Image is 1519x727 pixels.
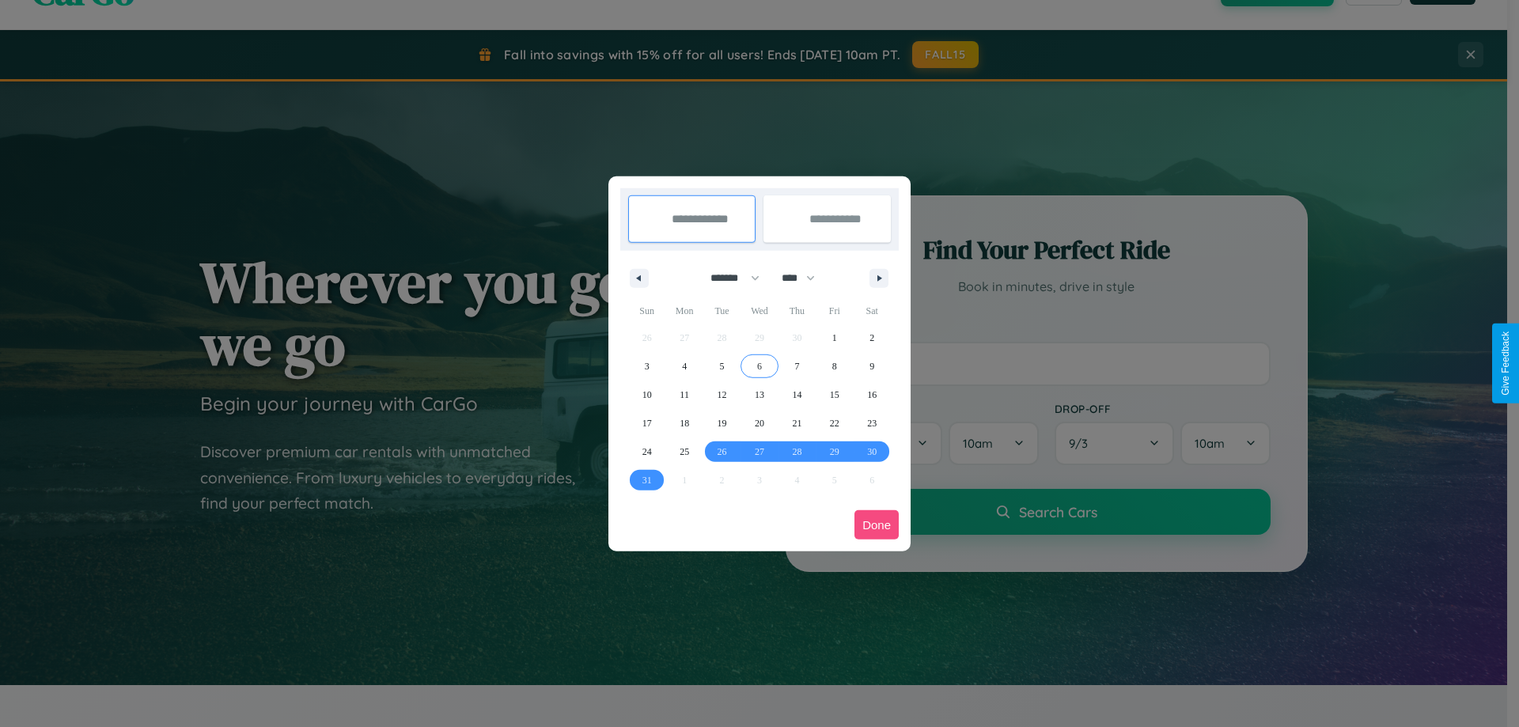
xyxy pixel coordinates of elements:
[703,437,741,466] button: 26
[741,409,778,437] button: 20
[867,437,877,466] span: 30
[741,437,778,466] button: 27
[755,437,764,466] span: 27
[854,298,891,324] span: Sat
[628,352,665,381] button: 3
[665,298,703,324] span: Mon
[665,381,703,409] button: 11
[642,409,652,437] span: 17
[718,437,727,466] span: 26
[1500,331,1511,396] div: Give Feedback
[832,352,837,381] span: 8
[778,437,816,466] button: 28
[830,409,839,437] span: 22
[703,409,741,437] button: 19
[854,409,891,437] button: 23
[703,298,741,324] span: Tue
[718,381,727,409] span: 12
[628,437,665,466] button: 24
[665,409,703,437] button: 18
[816,324,853,352] button: 1
[628,466,665,494] button: 31
[741,381,778,409] button: 13
[832,324,837,352] span: 1
[755,409,764,437] span: 20
[854,510,899,540] button: Done
[869,352,874,381] span: 9
[628,298,665,324] span: Sun
[830,437,839,466] span: 29
[778,352,816,381] button: 7
[680,437,689,466] span: 25
[741,352,778,381] button: 6
[628,409,665,437] button: 17
[792,409,801,437] span: 21
[757,352,762,381] span: 6
[816,352,853,381] button: 8
[830,381,839,409] span: 15
[792,437,801,466] span: 28
[628,381,665,409] button: 10
[741,298,778,324] span: Wed
[854,352,891,381] button: 9
[680,409,689,437] span: 18
[854,437,891,466] button: 30
[816,437,853,466] button: 29
[869,324,874,352] span: 2
[792,381,801,409] span: 14
[854,324,891,352] button: 2
[778,381,816,409] button: 14
[778,409,816,437] button: 21
[854,381,891,409] button: 16
[867,381,877,409] span: 16
[816,298,853,324] span: Fri
[665,352,703,381] button: 4
[703,381,741,409] button: 12
[794,352,799,381] span: 7
[680,381,689,409] span: 11
[755,381,764,409] span: 13
[682,352,687,381] span: 4
[778,298,816,324] span: Thu
[718,409,727,437] span: 19
[867,409,877,437] span: 23
[816,409,853,437] button: 22
[642,381,652,409] span: 10
[703,352,741,381] button: 5
[665,437,703,466] button: 25
[642,437,652,466] span: 24
[720,352,725,381] span: 5
[816,381,853,409] button: 15
[645,352,650,381] span: 3
[642,466,652,494] span: 31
